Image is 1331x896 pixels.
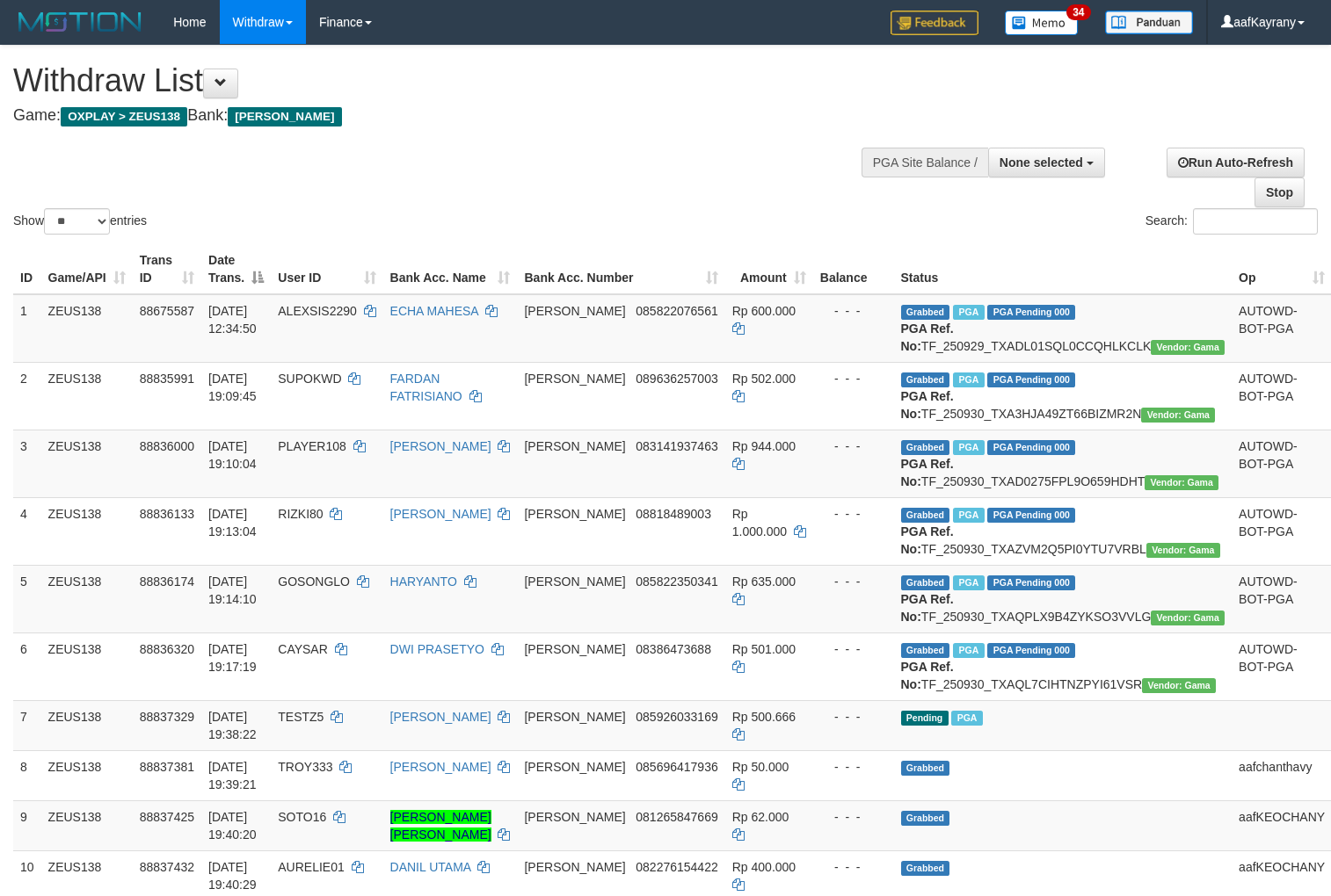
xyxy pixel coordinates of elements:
td: 5 [13,565,41,632]
th: Date Trans.: activate to sort column descending [201,244,271,294]
a: DWI PRASETYO [390,642,484,656]
a: ECHA MAHESA [390,304,478,318]
td: 7 [13,700,41,750]
td: 9 [13,800,41,850]
span: Marked by aafpengsreynich [953,508,984,523]
th: Status [894,244,1233,294]
th: Balance [813,244,894,294]
span: [DATE] 19:40:20 [208,810,257,842]
span: PGA Pending [987,440,1075,455]
span: Copy 085926033169 to clipboard [636,710,717,724]
span: Vendor URL: https://trx31.1velocity.biz [1141,408,1215,423]
h1: Withdraw List [13,63,869,98]
span: PGA Pending [987,643,1075,658]
a: Stop [1255,177,1305,207]
span: SUPOKWD [278,372,341,386]
td: 8 [13,750,41,800]
b: PGA Ref. No: [901,322,954,353]
span: PGA Pending [987,508,1075,523]
span: [DATE] 19:14:10 [208,574,257,606]
span: Marked by aafpengsreynich [953,643,984,658]
th: ID [13,244,41,294]
span: [DATE] 19:40:29 [208,860,257,892]
span: Vendor URL: https://trx31.1velocity.biz [1151,611,1225,625]
img: Feedback.jpg [891,11,978,35]
span: 34 [1066,4,1090,20]
span: Copy 08386473688 to clipboard [636,642,711,656]
span: [PERSON_NAME] [524,304,625,318]
span: Copy 089636257003 to clipboard [636,372,717,386]
td: ZEUS138 [41,700,133,750]
th: Trans ID: activate to sort column ascending [133,244,201,294]
a: [PERSON_NAME] [390,760,491,774]
span: 88836000 [140,439,194,453]
span: Marked by aafpengsreynich [953,440,984,455]
td: TF_250930_TXA3HJA49ZT66BIZMR2N [894,362,1233,430]
span: 88837425 [140,810,194,824]
span: Copy 085822076561 to clipboard [636,304,717,318]
span: Rp 635.000 [732,574,796,589]
span: Rp 501.000 [732,642,796,656]
span: Vendor URL: https://trx31.1velocity.biz [1142,678,1216,693]
span: Vendor URL: https://trx31.1velocity.biz [1151,340,1225,355]
div: PGA Site Balance / [862,148,988,177]
td: TF_250929_TXADL01SQL0CCQHLKCLK [894,294,1233,363]
a: [PERSON_NAME] [PERSON_NAME] [390,810,491,842]
span: 88837329 [140,710,194,724]
span: Copy 081265847669 to clipboard [636,810,717,824]
a: Run Auto-Refresh [1167,148,1305,177]
td: 1 [13,294,41,363]
span: 88675587 [140,304,194,318]
td: ZEUS138 [41,750,133,800]
span: [PERSON_NAME] [524,642,625,656]
span: Rp 502.000 [732,372,796,386]
td: ZEUS138 [41,497,133,565]
span: 88837381 [140,760,194,774]
a: [PERSON_NAME] [390,507,491,521]
span: Pending [901,711,949,726]
span: PGA Pending [987,575,1075,590]
span: [DATE] 12:34:50 [208,304,257,336]
span: [PERSON_NAME] [524,710,625,724]
b: PGA Ref. No: [901,457,954,488]
td: ZEUS138 [41,362,133,430]
div: - - - [820,573,887,590]
span: Grabbed [901,305,950,320]
div: - - - [820,370,887,387]
select: Showentries [44,208,110,235]
th: User ID: activate to sort column ascending [271,244,382,294]
td: TF_250930_TXAQL7CIHTNZPYI61VSR [894,632,1233,700]
td: TF_250930_TXAZVM2Q5PI0YTU7VRBL [894,497,1233,565]
span: 88835991 [140,372,194,386]
span: Marked by aafmaleo [951,711,982,726]
h4: Game: Bank: [13,107,869,125]
span: Copy 08818489003 to clipboard [636,507,711,521]
a: FARDAN FATRISIANO [390,372,462,403]
span: Vendor URL: https://trx31.1velocity.biz [1145,475,1218,490]
a: HARYANTO [390,574,457,589]
span: Grabbed [901,440,950,455]
div: - - - [820,708,887,726]
span: Grabbed [901,811,950,826]
span: 88837432 [140,860,194,874]
span: Grabbed [901,761,950,776]
th: Game/API: activate to sort column ascending [41,244,133,294]
span: Grabbed [901,861,950,876]
td: 3 [13,430,41,497]
img: Button%20Memo.svg [1005,11,1079,35]
span: [PERSON_NAME] [524,810,625,824]
span: RIZKI80 [278,507,323,521]
span: [DATE] 19:17:19 [208,642,257,674]
td: ZEUS138 [41,632,133,700]
span: Copy 085822350341 to clipboard [636,574,717,589]
img: panduan.png [1105,11,1193,34]
span: Rp 600.000 [732,304,796,318]
span: AURELIE01 [278,860,344,874]
span: Marked by aafpengsreynich [953,372,984,387]
span: TROY333 [278,760,332,774]
span: Grabbed [901,508,950,523]
td: ZEUS138 [41,565,133,632]
span: OXPLAY > ZEUS138 [61,107,187,126]
span: CAYSAR [278,642,328,656]
span: PGA Pending [987,305,1075,320]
